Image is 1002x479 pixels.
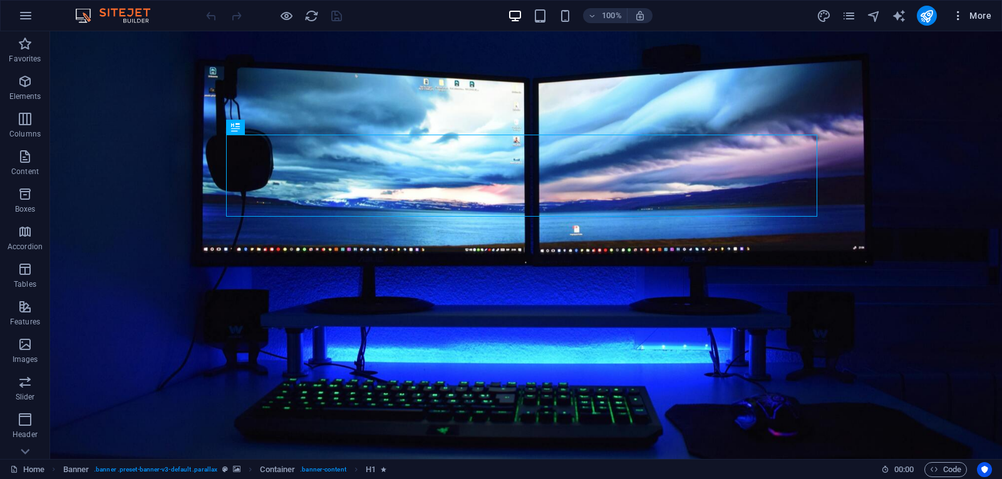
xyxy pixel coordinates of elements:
[279,8,294,23] button: Click here to leave preview mode and continue editing
[842,9,856,23] i: Pages (Ctrl+Alt+S)
[930,462,961,477] span: Code
[903,465,905,474] span: :
[14,279,36,289] p: Tables
[952,9,991,22] span: More
[304,9,319,23] i: Reload page
[892,8,907,23] button: text_generator
[583,8,628,23] button: 100%
[304,8,319,23] button: reload
[9,54,41,64] p: Favorites
[381,466,386,473] i: Element contains an animation
[817,9,831,23] i: Design (Ctrl+Alt+Y)
[977,462,992,477] button: Usercentrics
[63,462,387,477] nav: breadcrumb
[366,462,376,477] span: Click to select. Double-click to edit
[233,466,240,473] i: This element contains a background
[817,8,832,23] button: design
[8,242,43,252] p: Accordion
[842,8,857,23] button: pages
[867,8,882,23] button: navigator
[10,462,44,477] a: Click to cancel selection. Double-click to open Pages
[924,462,967,477] button: Code
[16,392,35,402] p: Slider
[300,462,346,477] span: . banner-content
[63,462,90,477] span: Click to select. Double-click to edit
[13,430,38,440] p: Header
[947,6,996,26] button: More
[881,462,914,477] h6: Session time
[894,462,914,477] span: 00 00
[11,167,39,177] p: Content
[917,6,937,26] button: publish
[72,8,166,23] img: Editor Logo
[94,462,217,477] span: . banner .preset-banner-v3-default .parallax
[602,8,622,23] h6: 100%
[260,462,295,477] span: Click to select. Double-click to edit
[9,91,41,101] p: Elements
[10,317,40,327] p: Features
[919,9,934,23] i: Publish
[222,466,228,473] i: This element is a customizable preset
[892,9,906,23] i: AI Writer
[13,354,38,364] p: Images
[867,9,881,23] i: Navigator
[9,129,41,139] p: Columns
[15,204,36,214] p: Boxes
